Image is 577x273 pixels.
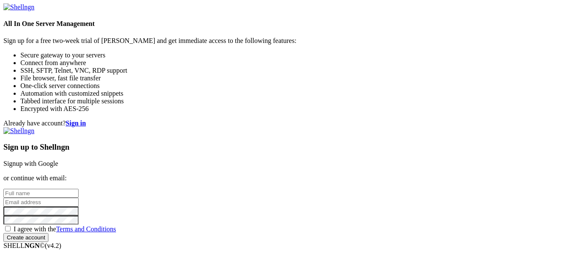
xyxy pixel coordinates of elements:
[20,74,574,82] li: File browser, fast file transfer
[20,82,574,90] li: One-click server connections
[3,242,61,249] span: SHELL ©
[66,119,86,127] a: Sign in
[20,67,574,74] li: SSH, SFTP, Telnet, VNC, RDP support
[3,127,34,135] img: Shellngn
[20,90,574,97] li: Automation with customized snippets
[3,174,574,182] p: or continue with email:
[3,37,574,45] p: Sign up for a free two-week trial of [PERSON_NAME] and get immediate access to the following feat...
[25,242,40,249] b: NGN
[3,3,34,11] img: Shellngn
[3,20,574,28] h4: All In One Server Management
[20,59,574,67] li: Connect from anywhere
[3,233,48,242] input: Create account
[3,119,574,127] div: Already have account?
[56,225,116,233] a: Terms and Conditions
[14,225,116,233] span: I agree with the
[20,97,574,105] li: Tabbed interface for multiple sessions
[5,226,11,231] input: I agree with theTerms and Conditions
[3,189,79,198] input: Full name
[20,51,574,59] li: Secure gateway to your servers
[20,105,574,113] li: Encrypted with AES-256
[3,160,58,167] a: Signup with Google
[3,142,574,152] h3: Sign up to Shellngn
[45,242,62,249] span: 4.2.0
[3,198,79,207] input: Email address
